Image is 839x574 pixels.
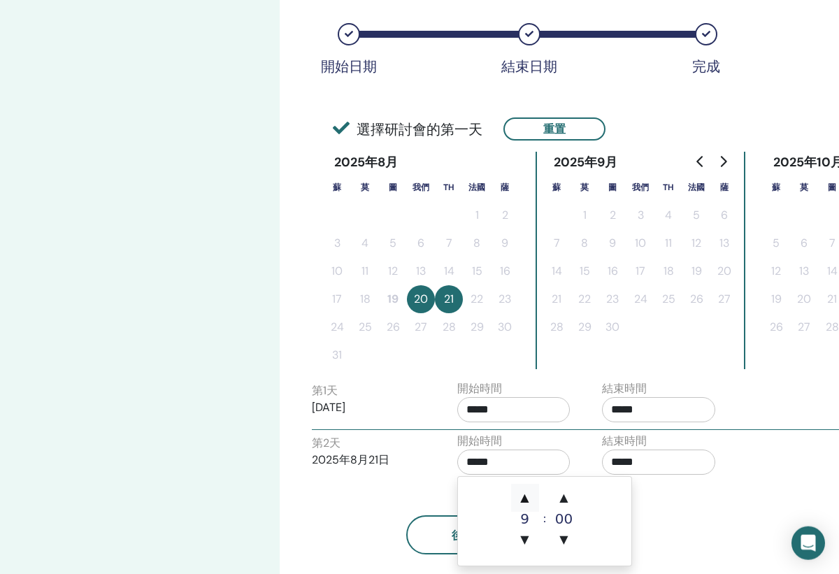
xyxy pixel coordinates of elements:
button: 23 [491,285,519,313]
p: [DATE] [312,399,425,416]
label: 開始時間 [457,380,502,397]
button: 27 [407,313,435,341]
div: 開始日期 [314,58,384,75]
th: 星期二 [598,173,626,201]
button: 16 [598,257,626,285]
th: 星期三 [626,173,654,201]
button: 26 [379,313,407,341]
button: 26 [762,313,790,341]
button: 7 [543,229,571,257]
span: 選擇研討會的第一天 [333,119,482,140]
button: 15 [571,257,598,285]
button: 1 [571,201,598,229]
label: 第 2 天 [312,435,340,452]
span: ▼ [511,526,539,554]
button: 12 [682,229,710,257]
button: 下個月去 [712,148,734,175]
button: 4 [351,229,379,257]
button: 6 [710,201,738,229]
button: 31 [323,341,351,369]
div: 結束日期 [494,58,564,75]
th: 星期五 [682,173,710,201]
th: 星期一 [790,173,818,201]
button: 19 [762,285,790,313]
span: ▼ [550,526,578,554]
label: 第1天 [312,382,338,399]
button: 28 [435,313,463,341]
button: 23 [598,285,626,313]
span: 後 [452,528,463,543]
button: 17 [626,257,654,285]
button: 24 [323,313,351,341]
button: 2 [598,201,626,229]
button: 26 [682,285,710,313]
button: 轉到上個月 [689,148,712,175]
button: 21 [435,285,463,313]
th: 星期一 [351,173,379,201]
div: 9 [511,512,539,526]
div: 完成 [671,58,741,75]
button: 20 [790,285,818,313]
th: 星期天 [543,173,571,201]
button: 27 [790,313,818,341]
button: 14 [435,257,463,285]
button: 28 [543,313,571,341]
button: 5 [379,229,407,257]
div: 00 [550,512,578,526]
button: 5 [682,201,710,229]
span: ▲ [511,484,539,512]
button: 6 [790,229,818,257]
button: 8 [463,229,491,257]
button: 25 [351,313,379,341]
button: 11 [654,229,682,257]
div: 開啟對講信使 [791,526,825,560]
th: 星期六 [491,173,519,201]
button: 14 [543,257,571,285]
label: 結束時間 [602,380,647,397]
p: 2025年8月21日 [312,452,425,468]
button: 21 [543,285,571,313]
button: 10 [626,229,654,257]
th: 星期一 [571,173,598,201]
button: 22 [571,285,598,313]
th: 星期三 [407,173,435,201]
button: 9 [491,229,519,257]
button: 25 [654,285,682,313]
button: 13 [407,257,435,285]
th: 星期天 [323,173,351,201]
button: 24 [626,285,654,313]
label: 結束時間 [602,433,647,450]
th: 星期四 [435,173,463,201]
button: 18 [351,285,379,313]
button: 12 [762,257,790,285]
th: 星期四 [654,173,682,201]
button: 30 [491,313,519,341]
button: 27 [710,285,738,313]
button: 15 [463,257,491,285]
button: 2 [491,201,519,229]
button: 29 [463,313,491,341]
button: 4 [654,201,682,229]
button: 9 [598,229,626,257]
button: 5 [762,229,790,257]
button: 後 [406,515,508,554]
div: 2025年8月 [323,152,410,173]
span: ▲ [550,484,578,512]
button: 13 [710,229,738,257]
button: 22 [463,285,491,313]
button: 29 [571,313,598,341]
button: 18 [654,257,682,285]
button: 13 [790,257,818,285]
div: 2025年9月 [543,152,629,173]
button: 20 [710,257,738,285]
div: ： [539,484,550,554]
button: 12 [379,257,407,285]
button: 17 [323,285,351,313]
button: 8 [571,229,598,257]
button: 3 [323,229,351,257]
button: 20 [407,285,435,313]
button: 7 [435,229,463,257]
button: 30 [598,313,626,341]
button: 重置 [503,117,605,141]
button: 6 [407,229,435,257]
